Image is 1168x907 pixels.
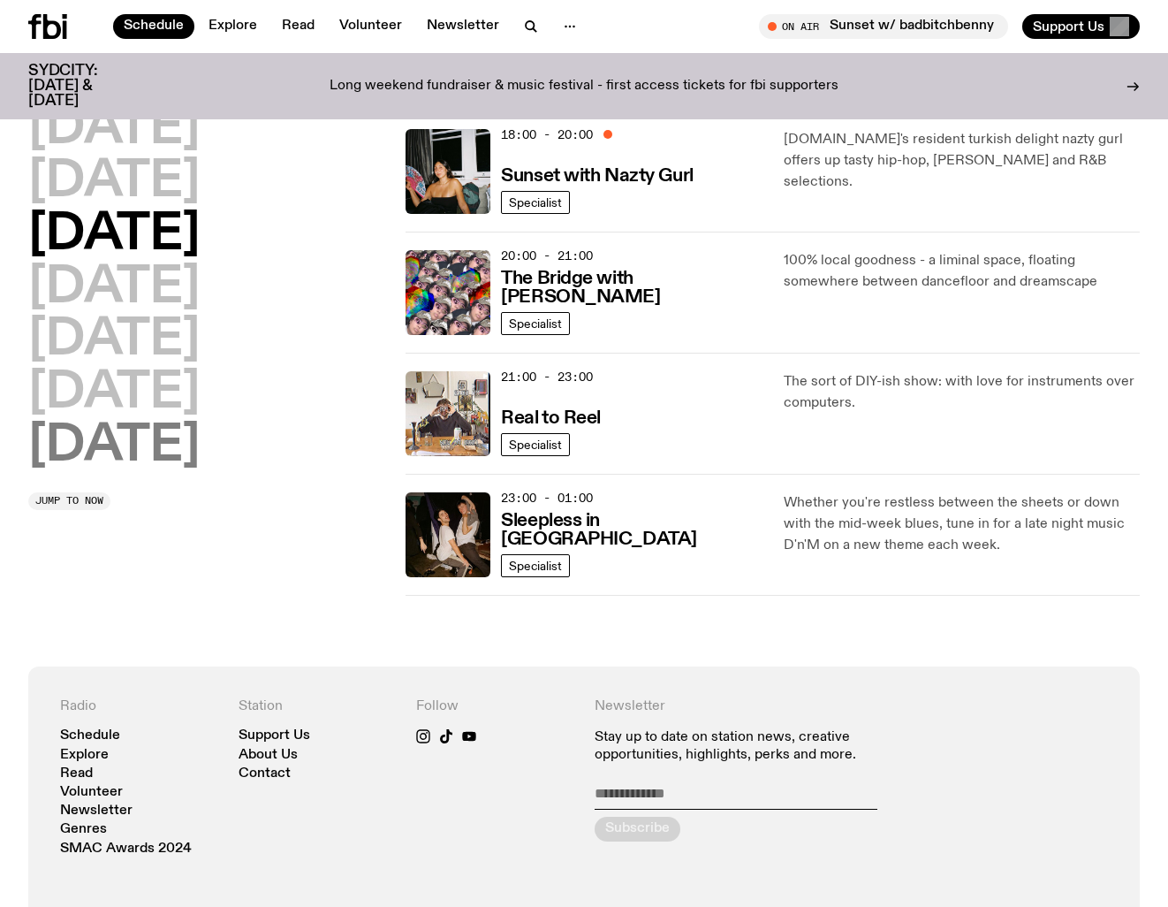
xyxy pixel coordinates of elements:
[60,786,123,799] a: Volunteer
[330,79,838,95] p: Long weekend fundraiser & music festival - first access tickets for fbi supporters
[595,817,680,842] button: Subscribe
[28,157,200,207] button: [DATE]
[501,266,762,307] a: The Bridge with [PERSON_NAME]
[60,698,217,715] h4: Radio
[28,104,200,154] button: [DATE]
[501,409,601,428] h3: Real to Reel
[60,842,192,856] a: SMAC Awards 2024
[501,164,693,186] a: Sunset with Nazty Gurl
[501,312,570,335] a: Specialist
[501,270,762,307] h3: The Bridge with [PERSON_NAME]
[501,406,601,428] a: Real to Reel
[406,492,490,577] img: Marcus Whale is on the left, bent to his knees and arching back with a gleeful look his face He i...
[60,729,120,743] a: Schedule
[784,492,1140,556] p: Whether you're restless between the sheets or down with the mid-week blues, tune in for a late ni...
[784,129,1140,193] p: [DOMAIN_NAME]'s resident turkish delight nazty gurl offers up tasty hip-hop, [PERSON_NAME] and R&...
[416,698,573,715] h4: Follow
[28,422,200,471] button: [DATE]
[509,438,562,451] span: Specialist
[509,559,562,572] span: Specialist
[28,210,200,260] button: [DATE]
[501,369,593,385] span: 21:00 - 23:00
[60,767,93,781] a: Read
[501,126,593,143] span: 18:00 - 20:00
[239,749,298,762] a: About Us
[28,316,200,365] button: [DATE]
[595,729,929,763] p: Stay up to date on station news, creative opportunities, highlights, perks and more.
[28,369,200,418] button: [DATE]
[28,263,200,313] button: [DATE]
[60,749,109,762] a: Explore
[501,512,762,549] h3: Sleepless in [GEOGRAPHIC_DATA]
[1033,19,1104,34] span: Support Us
[1022,14,1140,39] button: Support Us
[509,195,562,209] span: Specialist
[406,371,490,456] img: Jasper Craig Adams holds a vintage camera to his eye, obscuring his face. He is wearing a grey ju...
[60,823,107,836] a: Genres
[329,14,413,39] a: Volunteer
[595,698,929,715] h4: Newsletter
[501,167,693,186] h3: Sunset with Nazty Gurl
[501,248,593,264] span: 20:00 - 21:00
[759,14,1008,39] button: On AirSunset w/ badbitchbenny
[35,496,103,506] span: Jump to now
[501,554,570,577] a: Specialist
[501,490,593,507] span: 23:00 - 01:00
[501,433,570,456] a: Specialist
[28,64,141,109] h3: SYDCITY: [DATE] & [DATE]
[501,508,762,549] a: Sleepless in [GEOGRAPHIC_DATA]
[509,316,562,330] span: Specialist
[416,14,510,39] a: Newsletter
[784,250,1140,293] p: 100% local goodness - a liminal space, floating somewhere between dancefloor and dreamscape
[28,492,110,510] button: Jump to now
[239,698,396,715] h4: Station
[239,729,310,743] a: Support Us
[239,767,291,781] a: Contact
[60,804,133,818] a: Newsletter
[501,191,570,214] a: Specialist
[198,14,268,39] a: Explore
[113,14,194,39] a: Schedule
[784,371,1140,414] p: The sort of DIY-ish show: with love for instruments over computers.
[271,14,325,39] a: Read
